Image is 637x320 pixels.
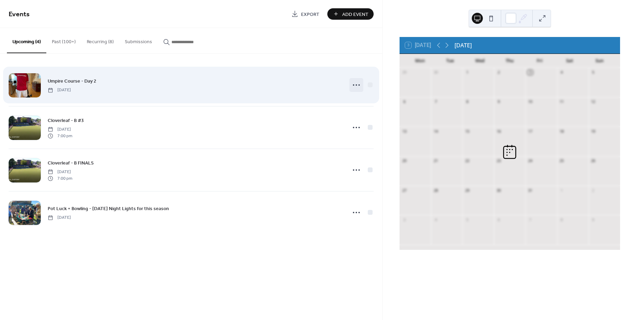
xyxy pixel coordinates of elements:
a: Export [286,8,325,20]
div: Wed [465,54,495,68]
span: Pot Luck + Bowling - [DATE] Night Lights for this season [48,205,169,213]
button: Add Event [327,8,374,20]
div: 6 [402,99,407,104]
div: 8 [559,217,564,222]
div: 10 [527,99,533,104]
span: [DATE] [48,87,71,93]
div: 5 [591,70,596,75]
div: 20 [402,158,407,163]
div: 18 [559,129,564,134]
div: 19 [591,129,596,134]
div: 4 [559,70,564,75]
div: 28 [433,188,438,193]
div: 29 [402,70,407,75]
span: Cloverleaf - B FINALS [48,160,94,167]
div: 23 [496,158,501,163]
a: Cloverleaf - B FINALS [48,159,94,167]
div: 30 [496,188,501,193]
div: 24 [527,158,533,163]
div: 13 [402,129,407,134]
span: Umpire Course - Day 2 [48,78,96,85]
span: [DATE] [48,169,72,175]
div: Sat [555,54,585,68]
div: Thu [495,54,525,68]
button: Past (100+) [46,28,81,53]
span: 7:00 pm [48,175,72,181]
div: 27 [402,188,407,193]
div: 11 [559,99,564,104]
div: 9 [591,217,596,222]
span: [DATE] [48,215,71,221]
a: Pot Luck + Bowling - [DATE] Night Lights for this season [48,205,169,213]
span: [DATE] [48,126,72,133]
button: Recurring (8) [81,28,119,53]
div: 17 [527,129,533,134]
button: Upcoming (4) [7,28,46,53]
span: Events [9,8,30,21]
div: 21 [433,158,438,163]
div: 1 [559,188,564,193]
div: Sun [584,54,615,68]
div: 2 [496,70,501,75]
div: 3 [527,70,533,75]
div: 9 [496,99,501,104]
div: Mon [405,54,435,68]
span: Cloverleaf - B #3 [48,117,84,124]
div: 26 [591,158,596,163]
div: 16 [496,129,501,134]
div: 7 [433,99,438,104]
div: 6 [496,217,501,222]
div: 12 [591,99,596,104]
div: Fri [525,54,555,68]
div: [DATE] [455,41,472,49]
div: 22 [465,158,470,163]
div: 14 [433,129,438,134]
div: 3 [402,217,407,222]
span: Export [301,11,319,18]
div: 31 [527,188,533,193]
div: 5 [465,217,470,222]
div: 30 [433,70,438,75]
div: 2 [591,188,596,193]
div: 15 [465,129,470,134]
span: 7:00 pm [48,133,72,139]
a: Cloverleaf - B #3 [48,116,84,124]
div: Tue [435,54,465,68]
div: 29 [465,188,470,193]
div: 4 [433,217,438,222]
button: Submissions [119,28,158,53]
div: 8 [465,99,470,104]
a: Umpire Course - Day 2 [48,77,96,85]
span: Add Event [342,11,368,18]
div: 1 [465,70,470,75]
div: 25 [559,158,564,163]
div: 7 [527,217,533,222]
